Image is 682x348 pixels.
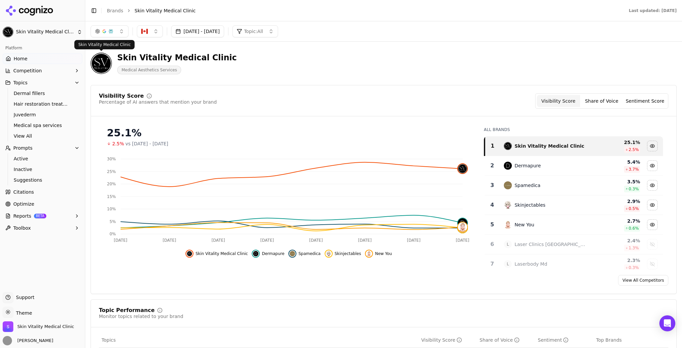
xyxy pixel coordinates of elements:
[504,201,512,209] img: skinjectables
[504,221,512,229] img: new you
[480,337,519,343] div: Share of Voice
[593,237,640,244] div: 2.4 %
[14,155,72,162] span: Active
[288,250,321,258] button: Hide spamedica data
[244,28,263,35] span: Topic: All
[107,127,471,139] div: 25.1%
[504,142,512,150] img: skin vitality medical clinic
[647,259,658,269] button: Show laserbody md data
[14,111,72,118] span: Juvederm
[593,178,640,185] div: 3.5 %
[262,251,284,256] span: Dermapure
[593,333,668,348] th: Top Brands
[504,181,512,189] img: spamedica
[298,251,321,256] span: Spamedica
[488,142,497,150] div: 1
[99,333,419,348] th: Topics
[514,182,540,189] div: Spamedica
[593,139,640,146] div: 25.1 %
[3,336,53,345] button: Open user button
[580,95,623,107] button: Share of Voice
[102,337,116,343] span: Topics
[647,200,658,210] button: Hide skinjectables data
[358,238,372,243] tspan: [DATE]
[487,260,497,268] div: 7
[107,207,116,211] tspan: 10%
[326,251,331,256] img: skinjectables
[485,195,663,215] tr: 4skinjectablesSkinjectables2.9%0.5%Hide skinjectables data
[13,189,34,195] span: Citations
[365,250,392,258] button: Hide new you data
[185,250,248,258] button: Hide skin vitality medical clinic data
[487,201,497,209] div: 4
[14,166,72,173] span: Inactive
[487,162,497,170] div: 2
[107,7,615,14] nav: breadcrumb
[514,241,588,248] div: Laser Clinics [GEOGRAPHIC_DATA]
[195,251,248,256] span: Skin Vitality Medical Clinic
[458,164,467,173] img: skin vitality medical clinic
[13,145,33,151] span: Prompts
[14,122,72,129] span: Medical spa services
[514,143,584,149] div: Skin Vitality Medical Clinic
[629,206,639,211] span: 0.5 %
[126,140,169,147] span: vs [DATE] - [DATE]
[456,238,470,243] tspan: [DATE]
[514,221,534,228] div: New You
[13,79,28,86] span: Topics
[485,235,663,254] tr: 6LLaser Clinics [GEOGRAPHIC_DATA]2.4%1.3%Show laser clinics canada data
[407,238,421,243] tspan: [DATE]
[593,218,640,224] div: 2.7 %
[487,240,497,248] div: 6
[99,99,217,105] div: Percentage of AI answers that mention your brand
[309,238,323,243] tspan: [DATE]
[135,7,196,14] span: Skin Vitality Medical Clinic
[260,238,274,243] tspan: [DATE]
[458,218,467,228] img: dermapure
[14,101,72,107] span: Hair restoration treatments
[504,260,512,268] span: L
[34,214,46,218] span: BETA
[659,315,675,331] div: Open Intercom Messenger
[647,180,658,191] button: Hide spamedica data
[11,154,74,163] a: Active
[3,77,82,88] button: Topics
[3,336,12,345] img: Sam Walker
[107,194,116,199] tspan: 15%
[290,251,295,256] img: spamedica
[11,121,74,130] a: Medical spa services
[485,156,663,176] tr: 2dermapureDermapure5.4%3.7%Hide dermapure data
[535,333,593,348] th: sentiment
[11,175,74,185] a: Suggestions
[171,25,224,37] button: [DATE] - [DATE]
[14,133,72,139] span: View All
[629,245,639,251] span: 1.3 %
[325,250,361,258] button: Hide skinjectables data
[629,226,639,231] span: 0.6 %
[485,215,663,235] tr: 5new youNew You2.7%0.6%Hide new you data
[14,55,27,62] span: Home
[17,324,74,330] span: Skin Vitality Medical Clinic
[477,333,535,348] th: shareOfVoice
[3,43,82,53] div: Platform
[629,265,639,270] span: 0.3 %
[13,294,34,301] span: Support
[11,165,74,174] a: Inactive
[11,131,74,141] a: View All
[107,182,116,186] tspan: 20%
[514,162,541,169] div: Dermapure
[141,28,148,35] img: Canada
[99,308,155,313] div: Topic Performance
[3,321,74,332] button: Open organization switcher
[187,251,192,256] img: skin vitality medical clinic
[163,238,176,243] tspan: [DATE]
[593,257,640,264] div: 2.3 %
[3,65,82,76] button: Competition
[112,140,124,147] span: 2.5%
[3,53,82,64] a: Home
[366,251,372,256] img: new you
[629,147,639,152] span: 2.5 %
[487,181,497,189] div: 3
[99,93,144,99] div: Visibility Score
[647,239,658,250] button: Show laser clinics canada data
